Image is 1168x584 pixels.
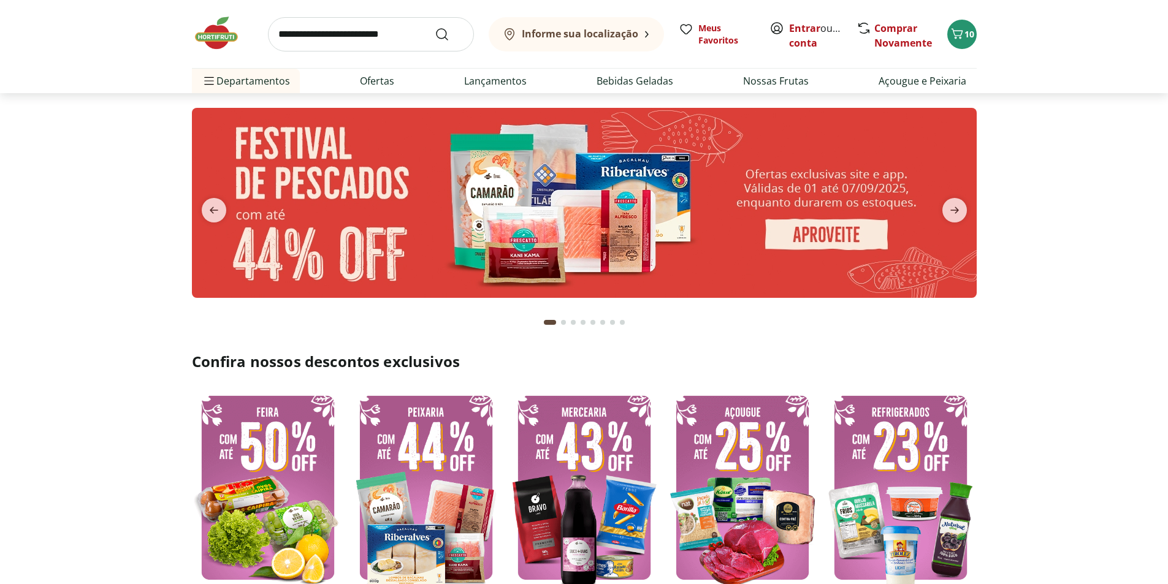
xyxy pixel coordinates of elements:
[464,74,527,88] a: Lançamentos
[268,17,474,51] input: search
[435,27,464,42] button: Submit Search
[578,308,588,337] button: Go to page 4 from fs-carousel
[202,66,290,96] span: Departamentos
[522,27,638,40] b: Informe sua localização
[933,198,977,222] button: next
[608,308,617,337] button: Go to page 7 from fs-carousel
[598,308,608,337] button: Go to page 6 from fs-carousel
[789,21,857,50] a: Criar conta
[789,21,844,50] span: ou
[192,15,253,51] img: Hortifruti
[789,21,820,35] a: Entrar
[698,22,755,47] span: Meus Favoritos
[202,66,216,96] button: Menu
[568,308,578,337] button: Go to page 3 from fs-carousel
[192,108,977,298] img: pescados
[679,22,755,47] a: Meus Favoritos
[947,20,977,49] button: Carrinho
[617,308,627,337] button: Go to page 8 from fs-carousel
[192,352,977,371] h2: Confira nossos descontos exclusivos
[743,74,809,88] a: Nossas Frutas
[360,74,394,88] a: Ofertas
[964,28,974,40] span: 10
[588,308,598,337] button: Go to page 5 from fs-carousel
[489,17,664,51] button: Informe sua localização
[879,74,966,88] a: Açougue e Peixaria
[541,308,559,337] button: Current page from fs-carousel
[597,74,673,88] a: Bebidas Geladas
[192,198,236,222] button: previous
[559,308,568,337] button: Go to page 2 from fs-carousel
[874,21,932,50] a: Comprar Novamente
